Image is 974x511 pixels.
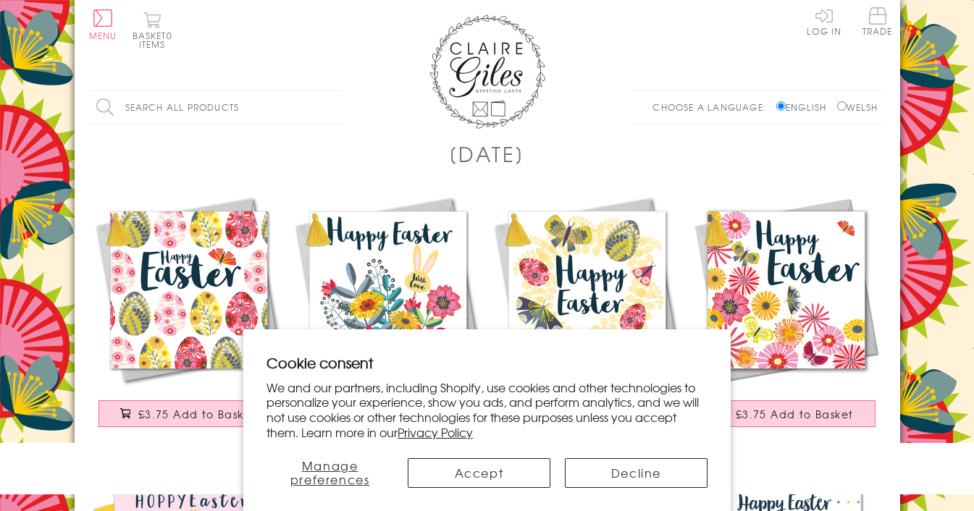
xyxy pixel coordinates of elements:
[862,7,893,38] a: Trade
[89,190,288,389] img: Easter Card, Rows of Eggs, Happy Easter, Embellished with a colourful tassel
[449,139,525,169] h1: [DATE]
[138,407,256,421] span: £3.75 Add to Basket
[288,190,487,442] a: Easter Card, Bouquet, Happy Easter, Embellished with a colourful tassel £3.75 Add to Basket
[133,12,172,48] button: Basket0 items
[776,101,786,111] input: English
[98,400,278,427] button: £3.75 Add to Basket
[266,458,393,488] button: Manage preferences
[89,9,117,40] button: Menu
[487,190,687,442] a: Easter Greeting Card, Butterflies & Eggs, Embellished with a colourful tassel £3.75 Add to Basket
[290,457,370,488] span: Manage preferences
[288,190,487,389] img: Easter Card, Bouquet, Happy Easter, Embellished with a colourful tassel
[89,29,117,42] span: Menu
[862,7,893,35] span: Trade
[487,190,687,389] img: Easter Greeting Card, Butterflies & Eggs, Embellished with a colourful tassel
[776,101,834,114] label: English
[565,458,708,488] button: Decline
[687,190,886,442] a: Easter Card, Tumbling Flowers, Happy Easter, Embellished with a colourful tassel £3.75 Add to Basket
[139,29,172,51] span: 0 items
[398,423,473,441] a: Privacy Policy
[736,407,854,421] span: £3.75 Add to Basket
[837,101,847,111] input: Welsh
[837,101,878,114] label: Welsh
[696,400,876,427] button: £3.75 Add to Basket
[266,380,708,440] p: We and our partners, including Shopify, use cookies and other technologies to personalize your ex...
[328,91,343,124] input: Search
[408,458,550,488] button: Accept
[807,7,841,35] a: Log In
[266,352,708,373] h2: Cookie consent
[89,190,288,442] a: Easter Card, Rows of Eggs, Happy Easter, Embellished with a colourful tassel £3.75 Add to Basket
[687,190,886,389] img: Easter Card, Tumbling Flowers, Happy Easter, Embellished with a colourful tassel
[652,101,773,114] p: Choose a language:
[89,91,343,124] input: Search all products
[429,14,545,129] img: Claire Giles Greetings Cards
